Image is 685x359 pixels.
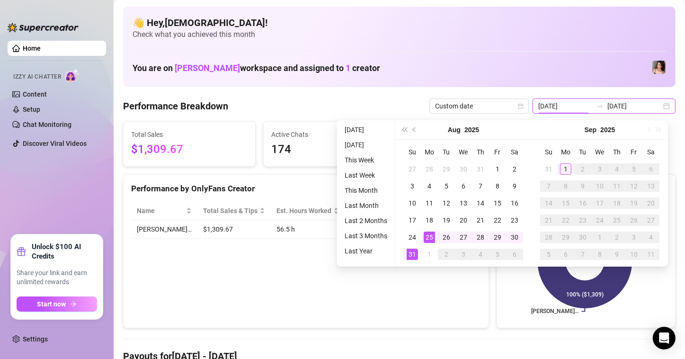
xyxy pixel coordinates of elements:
input: End date [607,101,661,111]
div: 19 [628,197,640,209]
td: 2025-08-05 [438,178,455,195]
h4: 👋 Hey, [DEMOGRAPHIC_DATA] ! [133,16,666,29]
div: Performance by OnlyFans Creator [131,182,481,195]
span: 1 [346,63,350,73]
td: $1,309.67 [197,220,271,239]
td: 2025-08-04 [421,178,438,195]
div: 6 [560,249,571,260]
div: 5 [543,249,554,260]
div: 2 [577,163,588,175]
td: 2025-08-31 [404,246,421,263]
td: 2025-09-07 [540,178,557,195]
td: 2025-09-16 [574,195,591,212]
td: 2025-08-20 [455,212,472,229]
div: 6 [509,249,520,260]
a: Settings [23,335,48,343]
div: 10 [594,180,605,192]
img: Lauren [652,61,666,74]
span: to [596,102,604,110]
div: 9 [611,249,623,260]
li: Last Month [341,200,391,211]
div: 22 [560,215,571,226]
div: 21 [475,215,486,226]
span: gift [17,247,26,256]
div: 21 [543,215,554,226]
td: 2025-09-05 [489,246,506,263]
div: 24 [594,215,605,226]
td: 2025-09-04 [608,161,625,178]
button: Choose a month [585,120,597,139]
td: 2025-08-18 [421,212,438,229]
div: 30 [458,163,469,175]
div: 8 [492,180,503,192]
div: 4 [645,232,657,243]
span: [PERSON_NAME] [175,63,240,73]
th: Th [472,144,489,161]
div: 19 [441,215,452,226]
div: 11 [611,180,623,192]
div: 23 [577,215,588,226]
td: 2025-08-31 [540,161,557,178]
td: 2025-09-29 [557,229,574,246]
input: Start date [538,101,592,111]
div: 31 [543,163,554,175]
span: Name [137,206,184,216]
div: 9 [509,180,520,192]
td: 2025-10-11 [642,246,659,263]
span: Custom date [435,99,523,113]
td: 2025-09-05 [625,161,642,178]
td: 2025-08-17 [404,212,421,229]
div: 18 [611,197,623,209]
button: Choose a month [448,120,461,139]
strong: Unlock $100 AI Credits [32,242,97,261]
div: 7 [543,180,554,192]
div: 29 [492,232,503,243]
td: 2025-10-03 [625,229,642,246]
td: 2025-09-27 [642,212,659,229]
div: 2 [441,249,452,260]
td: 2025-08-21 [472,212,489,229]
div: 7 [475,180,486,192]
button: Choose a year [464,120,479,139]
span: 174 [271,141,388,159]
div: 6 [645,163,657,175]
td: 2025-08-03 [404,178,421,195]
td: 2025-08-27 [455,229,472,246]
td: 2025-09-26 [625,212,642,229]
td: 2025-09-28 [540,229,557,246]
div: 1 [594,232,605,243]
td: 2025-08-08 [489,178,506,195]
th: Sa [642,144,659,161]
span: Total Sales & Tips [203,206,258,216]
a: Home [23,45,41,52]
td: 2025-10-10 [625,246,642,263]
td: 2025-08-13 [455,195,472,212]
td: 2025-10-06 [557,246,574,263]
div: 14 [475,197,486,209]
td: 2025-08-01 [489,161,506,178]
td: 2025-08-22 [489,212,506,229]
div: Est. Hours Worked [276,206,331,216]
td: 2025-08-02 [506,161,523,178]
td: 2025-08-19 [438,212,455,229]
td: 2025-07-28 [421,161,438,178]
th: Su [540,144,557,161]
td: 2025-09-25 [608,212,625,229]
th: Mo [557,144,574,161]
div: 13 [458,197,469,209]
td: 56.5 h [271,220,345,239]
div: 5 [628,163,640,175]
td: 2025-08-15 [489,195,506,212]
div: 1 [424,249,435,260]
td: 2025-09-20 [642,195,659,212]
td: 2025-09-08 [557,178,574,195]
td: 2025-08-28 [472,229,489,246]
div: 30 [577,232,588,243]
div: 28 [424,163,435,175]
td: 2025-08-06 [455,178,472,195]
button: Start nowarrow-right [17,296,97,312]
div: 8 [560,180,571,192]
div: 8 [594,249,605,260]
div: 20 [458,215,469,226]
div: 9 [577,180,588,192]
